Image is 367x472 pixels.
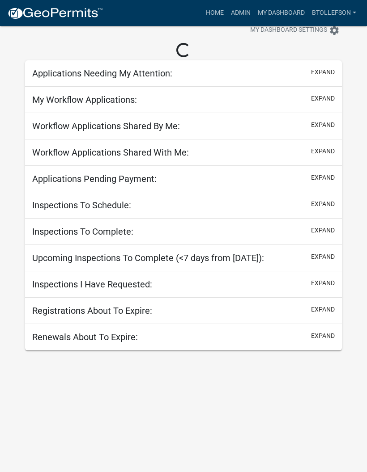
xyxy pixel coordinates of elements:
[32,94,137,105] h5: My Workflow Applications:
[227,4,254,21] a: Admin
[311,94,335,103] button: expand
[32,226,133,237] h5: Inspections To Complete:
[311,120,335,130] button: expand
[32,173,157,184] h5: Applications Pending Payment:
[311,226,335,235] button: expand
[32,305,152,316] h5: Registrations About To Expire:
[311,67,335,77] button: expand
[311,173,335,182] button: expand
[311,147,335,156] button: expand
[243,21,347,39] button: My Dashboard Settingssettings
[202,4,227,21] a: Home
[311,252,335,261] button: expand
[32,253,264,263] h5: Upcoming Inspections To Complete (<7 days from [DATE]):
[311,199,335,209] button: expand
[32,200,131,211] h5: Inspections To Schedule:
[311,305,335,314] button: expand
[254,4,308,21] a: My Dashboard
[329,25,340,36] i: settings
[308,4,360,21] a: btollefson
[32,147,189,158] h5: Workflow Applications Shared With Me:
[311,331,335,341] button: expand
[32,279,152,290] h5: Inspections I Have Requested:
[32,332,138,342] h5: Renewals About To Expire:
[32,121,180,131] h5: Workflow Applications Shared By Me:
[250,25,327,36] span: My Dashboard Settings
[32,68,172,79] h5: Applications Needing My Attention:
[311,278,335,288] button: expand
